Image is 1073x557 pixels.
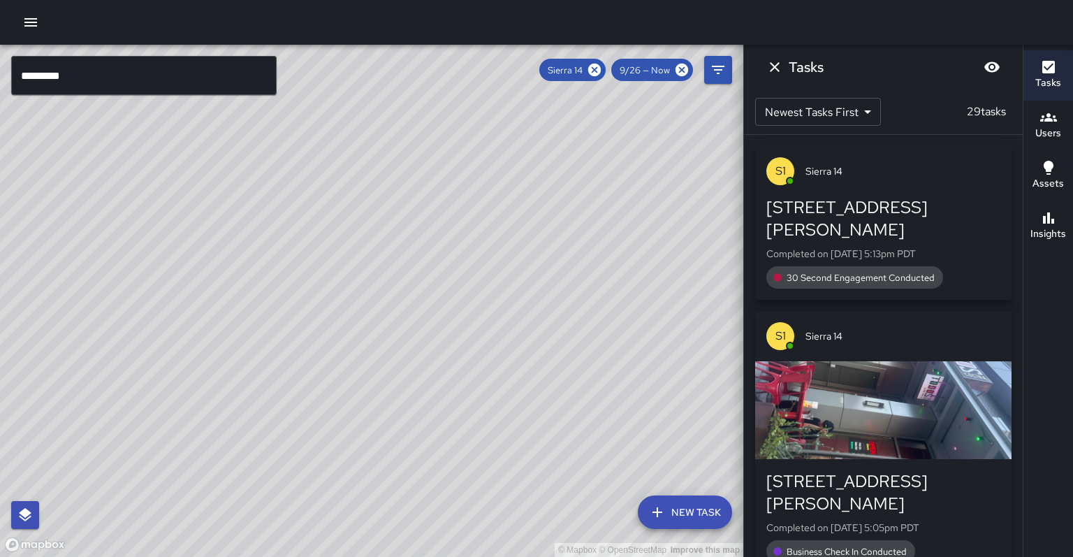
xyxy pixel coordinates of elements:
p: Completed on [DATE] 5:13pm PDT [766,247,1000,261]
div: Sierra 14 [539,59,606,81]
p: 29 tasks [961,103,1012,120]
p: S1 [775,328,786,345]
button: Blur [978,53,1006,81]
p: S1 [775,163,786,180]
button: New Task [638,495,732,529]
div: [STREET_ADDRESS][PERSON_NAME] [766,196,1000,241]
p: Completed on [DATE] 5:05pm PDT [766,521,1000,535]
div: Newest Tasks First [755,98,881,126]
h6: Tasks [789,56,824,78]
button: S1Sierra 14[STREET_ADDRESS][PERSON_NAME]Completed on [DATE] 5:13pm PDT30 Second Engagement Conducted [755,146,1012,300]
h6: Assets [1032,176,1064,191]
h6: Users [1035,126,1061,141]
span: 30 Second Engagement Conducted [778,272,943,284]
div: [STREET_ADDRESS][PERSON_NAME] [766,470,1000,515]
button: Users [1023,101,1073,151]
button: Assets [1023,151,1073,201]
button: Tasks [1023,50,1073,101]
h6: Tasks [1035,75,1061,91]
div: 9/26 — Now [611,59,693,81]
button: Dismiss [761,53,789,81]
span: Sierra 14 [539,64,591,76]
span: Sierra 14 [805,164,1000,178]
button: Insights [1023,201,1073,252]
h6: Insights [1030,226,1066,242]
span: 9/26 — Now [611,64,678,76]
span: Sierra 14 [805,329,1000,343]
button: Filters [704,56,732,84]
